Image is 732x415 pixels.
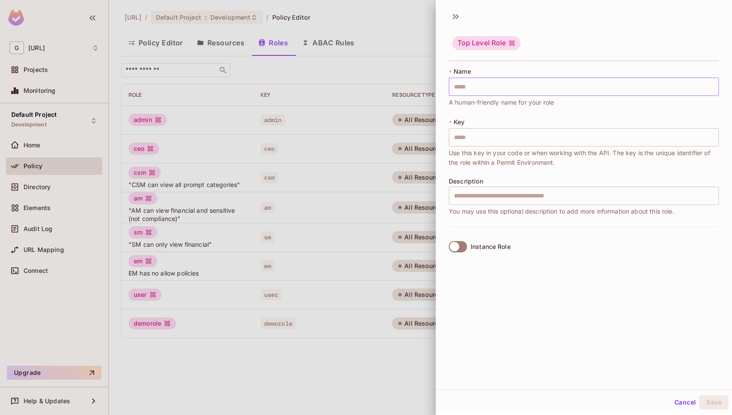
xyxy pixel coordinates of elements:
[699,395,729,409] button: Save
[671,395,699,409] button: Cancel
[449,207,674,216] span: You may use this optional description to add more information about this role.
[452,36,521,50] div: Top Level Role
[449,98,554,107] span: A human-friendly name for your role
[449,178,483,185] span: Description
[454,68,471,75] span: Name
[449,148,719,167] span: Use this key in your code or when working with the API. The key is the unique identifier of the r...
[471,243,511,250] div: Instance Role
[454,119,464,126] span: Key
